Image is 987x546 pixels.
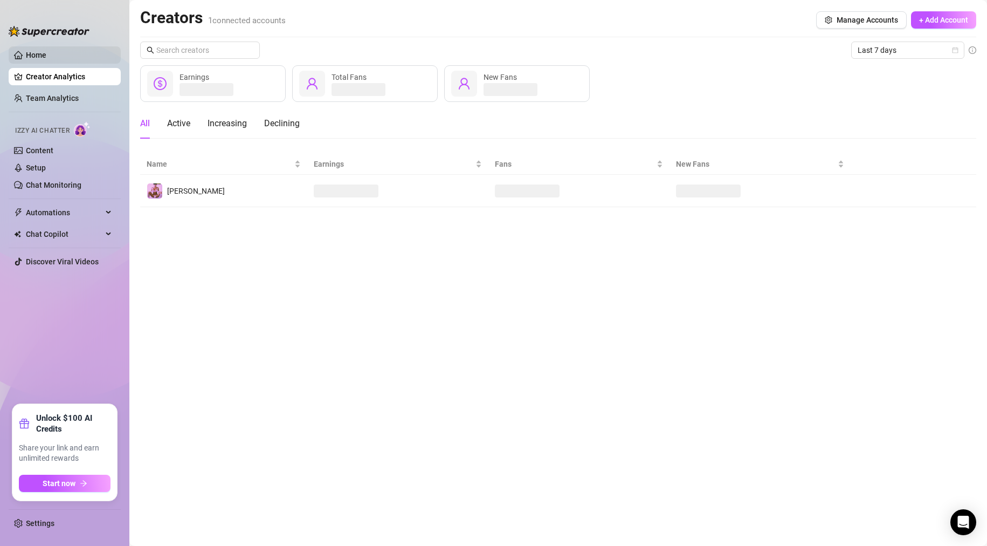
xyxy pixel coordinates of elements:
[458,77,471,90] span: user
[26,519,54,528] a: Settings
[26,181,81,189] a: Chat Monitoring
[74,121,91,137] img: AI Chatter
[919,16,968,24] span: + Add Account
[816,11,907,29] button: Manage Accounts
[911,11,976,29] button: + Add Account
[19,443,111,464] span: Share your link and earn unlimited rewards
[332,73,367,81] span: Total Fans
[484,73,517,81] span: New Fans
[26,146,53,155] a: Content
[208,16,286,25] span: 1 connected accounts
[26,68,112,85] a: Creator Analytics
[15,126,70,136] span: Izzy AI Chatter
[837,16,898,24] span: Manage Accounts
[19,418,30,429] span: gift
[495,158,654,170] span: Fans
[208,117,247,130] div: Increasing
[26,204,102,221] span: Automations
[306,77,319,90] span: user
[26,257,99,266] a: Discover Viral Videos
[140,117,150,130] div: All
[9,26,89,37] img: logo-BBDzfeDw.svg
[264,117,300,130] div: Declining
[307,154,488,175] th: Earnings
[26,94,79,103] a: Team Analytics
[36,413,111,434] strong: Unlock $100 AI Credits
[952,47,958,53] span: calendar
[950,509,976,535] div: Open Intercom Messenger
[154,77,167,90] span: dollar-circle
[147,183,162,199] img: lola
[26,163,46,172] a: Setup
[488,154,669,175] th: Fans
[167,187,225,195] span: [PERSON_NAME]
[825,16,832,24] span: setting
[26,226,102,243] span: Chat Copilot
[156,44,245,56] input: Search creators
[14,208,23,217] span: thunderbolt
[858,42,958,58] span: Last 7 days
[14,230,21,238] img: Chat Copilot
[314,158,473,170] span: Earnings
[140,8,286,28] h2: Creators
[676,158,836,170] span: New Fans
[140,154,307,175] th: Name
[80,480,87,487] span: arrow-right
[669,154,851,175] th: New Fans
[167,117,190,130] div: Active
[26,51,46,59] a: Home
[969,46,976,54] span: info-circle
[43,479,75,488] span: Start now
[180,73,209,81] span: Earnings
[147,158,292,170] span: Name
[19,475,111,492] button: Start nowarrow-right
[147,46,154,54] span: search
